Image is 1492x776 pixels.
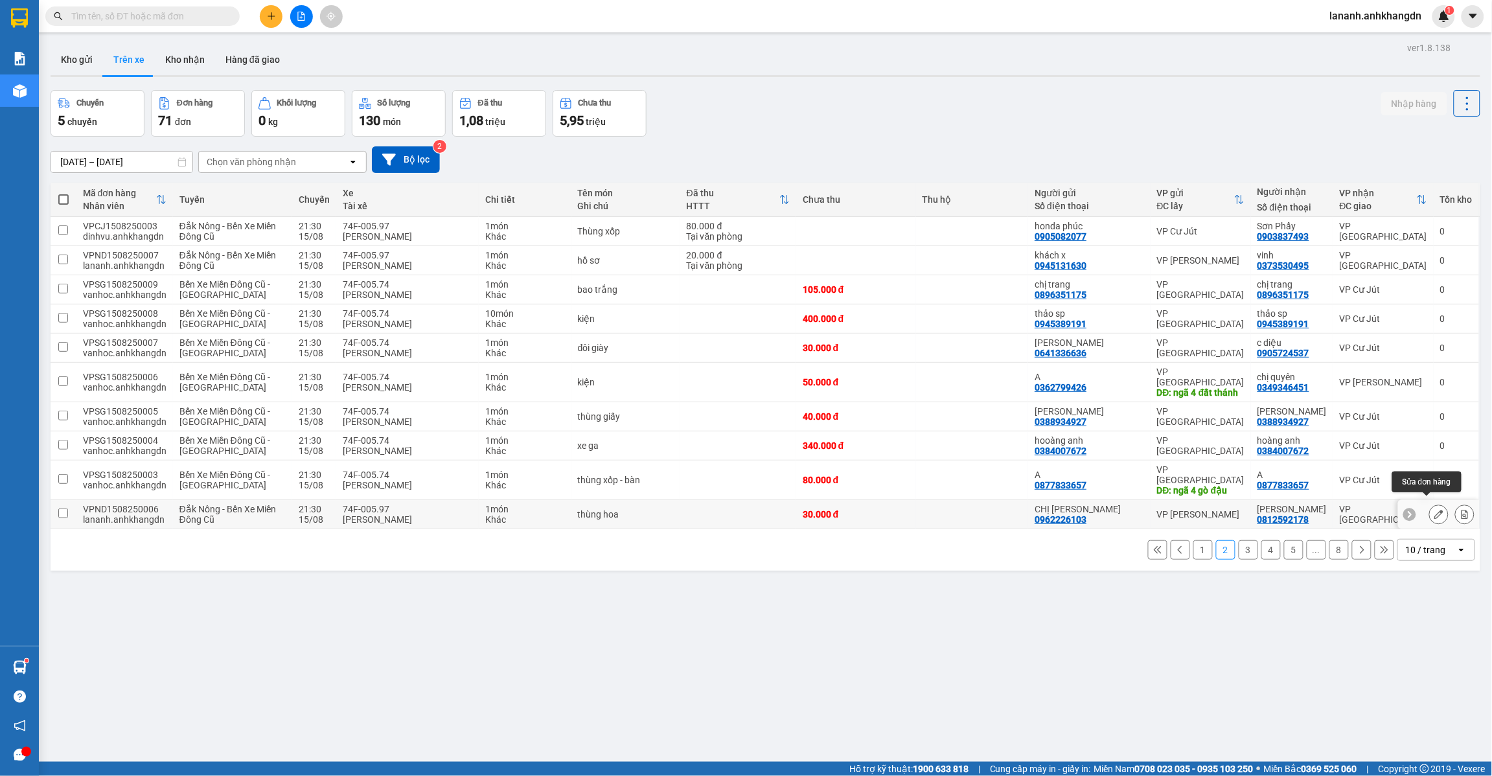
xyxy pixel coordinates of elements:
[179,435,270,456] span: Bến Xe Miền Đông Cũ - [GEOGRAPHIC_DATA]
[485,290,565,300] div: Khác
[179,221,276,242] span: Đắk Nông - Bến Xe Miền Đông Cũ
[1340,343,1427,353] div: VP Cư Jút
[1340,377,1427,387] div: VP [PERSON_NAME]
[1329,540,1349,560] button: 8
[578,314,674,324] div: kiện
[1216,540,1235,560] button: 2
[299,337,330,348] div: 21:30
[352,90,446,137] button: Số lượng130món
[1440,255,1473,266] div: 0
[343,480,472,490] div: [PERSON_NAME]
[299,504,330,514] div: 21:30
[1257,187,1327,197] div: Người nhận
[51,152,192,172] input: Select a date range.
[343,435,472,446] div: 74F-005.74
[1264,762,1357,776] span: Miền Bắc
[11,8,28,28] img: logo-vxr
[1257,382,1309,393] div: 0349346451
[179,308,270,329] span: Bến Xe Miền Đông Cũ - [GEOGRAPHIC_DATA]
[687,201,779,211] div: HTTT
[485,221,565,231] div: 1 món
[1440,377,1473,387] div: 0
[13,84,27,98] img: warehouse-icon
[1094,762,1254,776] span: Miền Nam
[1440,284,1473,295] div: 0
[83,319,166,329] div: vanhoc.anhkhangdn
[803,377,910,387] div: 50.000 đ
[343,188,472,198] div: Xe
[433,140,446,153] sup: 2
[485,117,505,127] span: triệu
[1257,290,1309,300] div: 0896351175
[1284,540,1303,560] button: 5
[260,5,282,28] button: plus
[1261,540,1281,560] button: 4
[1257,260,1309,271] div: 0373530495
[1035,201,1144,211] div: Số điện thoại
[1035,231,1086,242] div: 0905082077
[578,440,674,451] div: xe ga
[1257,470,1327,480] div: A
[1035,250,1144,260] div: khách x
[1035,480,1086,490] div: 0877833657
[1035,417,1086,427] div: 0388934927
[51,90,144,137] button: Chuyến5chuyến
[803,411,910,422] div: 40.000 đ
[1440,343,1473,353] div: 0
[1440,411,1473,422] div: 0
[299,480,330,490] div: 15/08
[803,509,910,519] div: 30.000 đ
[1257,221,1327,231] div: Sơn Phẩy
[1035,279,1144,290] div: chị trang
[1381,92,1447,115] button: Nhập hàng
[1257,231,1309,242] div: 0903837493
[1157,435,1245,456] div: VP [GEOGRAPHIC_DATA]
[578,188,674,198] div: Tên món
[578,509,674,519] div: thùng hoa
[1035,504,1144,514] div: CHỊ QUYÊN
[299,194,330,205] div: Chuyến
[343,231,472,242] div: [PERSON_NAME]
[485,348,565,358] div: Khác
[83,221,166,231] div: VPCJ1508250003
[485,250,565,260] div: 1 món
[299,382,330,393] div: 15/08
[803,314,910,324] div: 400.000 đ
[327,12,336,21] span: aim
[1257,308,1327,319] div: thảo sp
[103,44,155,75] button: Trên xe
[1340,284,1427,295] div: VP Cư Jút
[913,764,969,774] strong: 1900 633 818
[83,348,166,358] div: vanhoc.anhkhangdn
[1035,348,1086,358] div: 0641336636
[151,90,245,137] button: Đơn hàng71đơn
[299,319,330,329] div: 15/08
[1035,382,1086,393] div: 0362799426
[687,260,790,271] div: Tại văn phòng
[1157,255,1245,266] div: VP [PERSON_NAME]
[485,382,565,393] div: Khác
[76,183,173,217] th: Toggle SortBy
[1135,764,1254,774] strong: 0708 023 035 - 0935 103 250
[320,5,343,28] button: aim
[803,440,910,451] div: 340.000 đ
[1340,440,1427,451] div: VP Cư Jút
[175,117,191,127] span: đơn
[1151,183,1251,217] th: Toggle SortBy
[1420,764,1429,773] span: copyright
[1035,435,1144,446] div: hooàng anh
[1440,440,1473,451] div: 0
[1406,543,1446,556] div: 10 / trang
[485,480,565,490] div: Khác
[578,226,674,236] div: Thùng xốp
[1440,194,1473,205] div: Tồn kho
[1157,367,1245,387] div: VP [GEOGRAPHIC_DATA]
[1333,183,1434,217] th: Toggle SortBy
[459,113,483,128] span: 1,08
[1035,446,1086,456] div: 0384007672
[1257,446,1309,456] div: 0384007672
[1157,279,1245,300] div: VP [GEOGRAPHIC_DATA]
[478,98,502,108] div: Đã thu
[343,221,472,231] div: 74F-005.97
[1340,188,1417,198] div: VP nhận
